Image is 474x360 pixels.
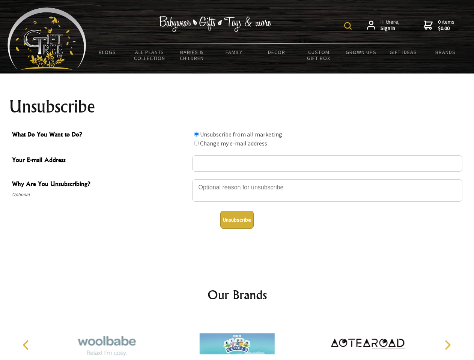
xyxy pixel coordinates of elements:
[194,141,199,145] input: What Do You Want to Do?
[19,337,35,353] button: Previous
[192,155,462,172] input: Your E-mail Address
[8,7,86,70] img: Babyware - Gifts - Toys and more...
[9,97,465,115] h1: Unsubscribe
[200,139,267,147] label: Change my e-mail address
[424,44,467,60] a: Brands
[298,44,340,66] a: Custom Gift Box
[213,44,256,60] a: Family
[382,44,424,60] a: Gift Ideas
[220,211,254,229] button: Unsubscribe
[367,19,400,32] a: Hi there,Sign in
[439,337,456,353] button: Next
[129,44,171,66] a: All Plants Collection
[15,286,459,304] h2: Our Brands
[12,190,188,199] span: Optional
[159,16,272,32] img: Babywear - Gifts - Toys & more
[381,19,400,32] span: Hi there,
[424,19,454,32] a: 0 items$0.00
[86,44,129,60] a: BLOGS
[340,44,382,60] a: Grown Ups
[438,18,454,32] span: 0 items
[12,130,188,141] span: What Do You Want to Do?
[192,179,462,202] textarea: Why Are You Unsubscribing?
[255,44,298,60] a: Decor
[200,130,282,138] label: Unsubscribe from all marketing
[438,25,454,32] strong: $0.00
[171,44,213,66] a: Babies & Children
[194,132,199,136] input: What Do You Want to Do?
[344,22,352,30] img: product search
[12,179,188,190] span: Why Are You Unsubscribing?
[381,25,400,32] strong: Sign in
[12,155,188,166] span: Your E-mail Address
